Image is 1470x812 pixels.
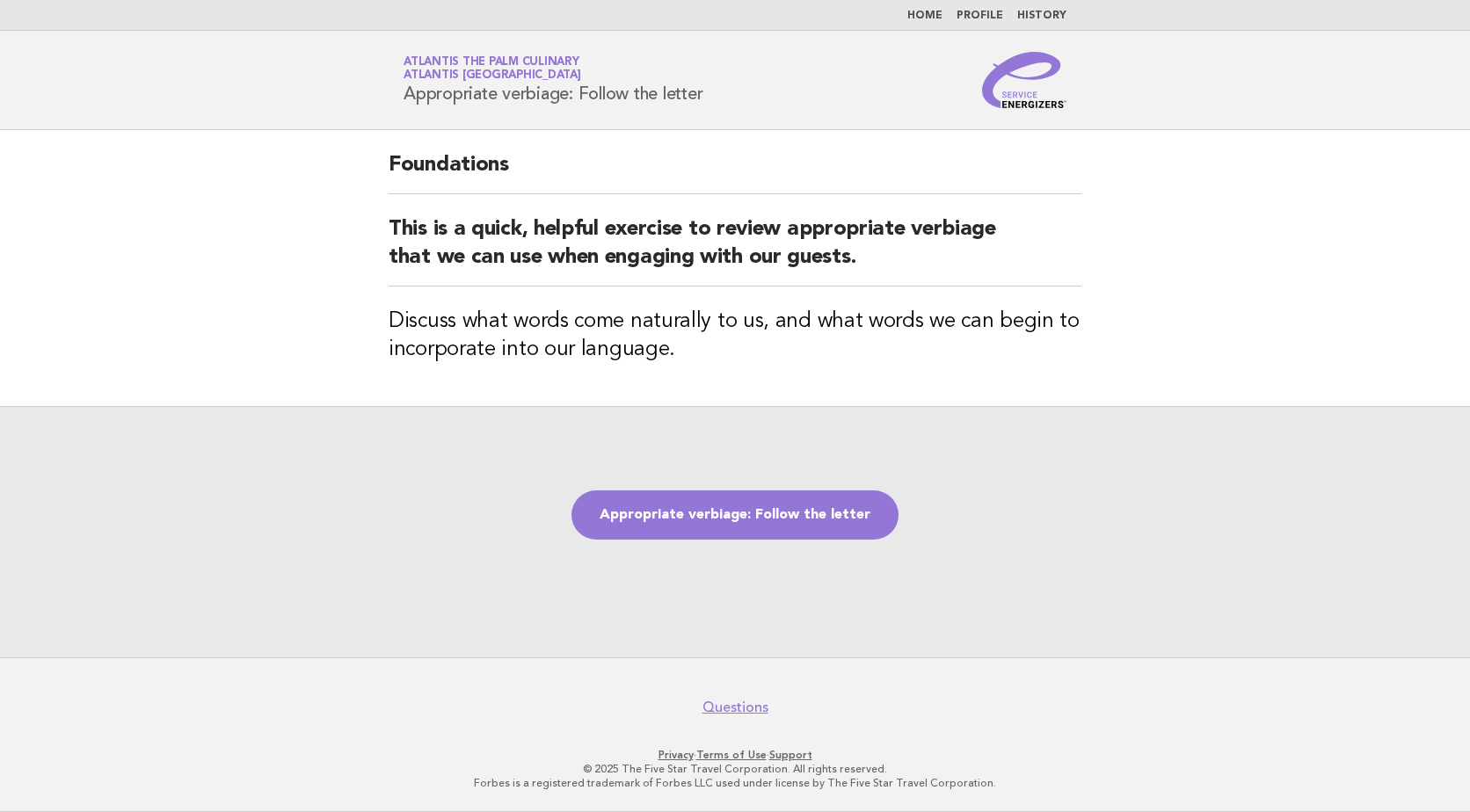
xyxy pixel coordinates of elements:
a: Terms of Use [696,749,767,761]
img: Service Energizers [982,52,1066,108]
h1: Appropriate verbiage: Follow the letter [404,57,702,103]
p: © 2025 The Five Star Travel Corporation. All rights reserved. [197,762,1273,776]
a: Questions [702,699,768,716]
h2: Foundations [389,151,1081,194]
h2: This is a quick, helpful exercise to review appropriate verbiage that we can use when engaging wi... [389,215,1081,286]
h3: Discuss what words come naturally to us, and what words we can begin to incorporate into our lang... [389,308,1081,364]
a: Profile [957,11,1003,21]
a: Home [907,11,942,21]
p: Forbes is a registered trademark of Forbes LLC used under license by The Five Star Travel Corpora... [197,776,1273,790]
span: Atlantis [GEOGRAPHIC_DATA] [404,70,581,82]
a: Appropriate verbiage: Follow the letter [571,490,899,540]
a: History [1017,11,1066,21]
a: Privacy [659,749,694,761]
a: Atlantis The Palm CulinaryAtlantis [GEOGRAPHIC_DATA] [404,56,581,81]
p: · · [197,748,1273,762]
a: Support [769,749,812,761]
